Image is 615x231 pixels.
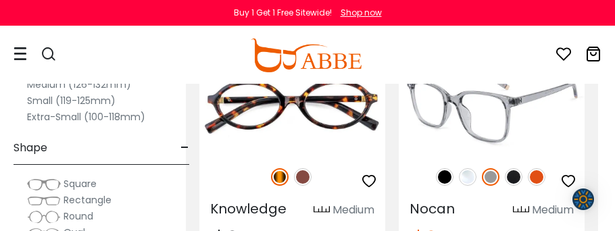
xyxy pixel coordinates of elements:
div: Medium [333,202,374,218]
label: Extra-Small (100-118mm) [27,109,145,125]
span: Square [64,177,97,190]
img: Orange [528,168,545,186]
img: size ruler [314,205,330,215]
span: - [180,132,189,164]
span: Round [64,209,93,223]
img: Round.png [27,210,61,224]
img: Brown [294,168,312,186]
img: Tortoise [271,168,289,186]
img: size ruler [513,205,529,215]
span: Shape [14,132,47,164]
img: Square.png [27,178,61,191]
div: Buy 1 Get 1 Free Sitewide! [234,7,332,19]
img: Tortoise Knowledge - Acetate ,Universal Bridge Fit [199,60,385,153]
span: Rectangle [64,193,112,207]
img: Matte-black Nocan - TR ,Universal Bridge Fit [399,60,585,153]
div: Medium [532,202,574,218]
span: Knowledge [210,199,287,218]
div: Shop now [341,7,382,19]
span: Nocan [410,199,455,218]
img: Rectangle.png [27,194,61,207]
label: Medium (126-132mm) [27,76,131,93]
label: Small (119-125mm) [27,93,116,109]
img: abbeglasses.com [251,38,362,72]
img: Black [436,168,453,186]
img: Gray [482,168,499,186]
a: Shop now [334,7,382,18]
img: Matte Black [505,168,522,186]
img: Clear [459,168,476,186]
